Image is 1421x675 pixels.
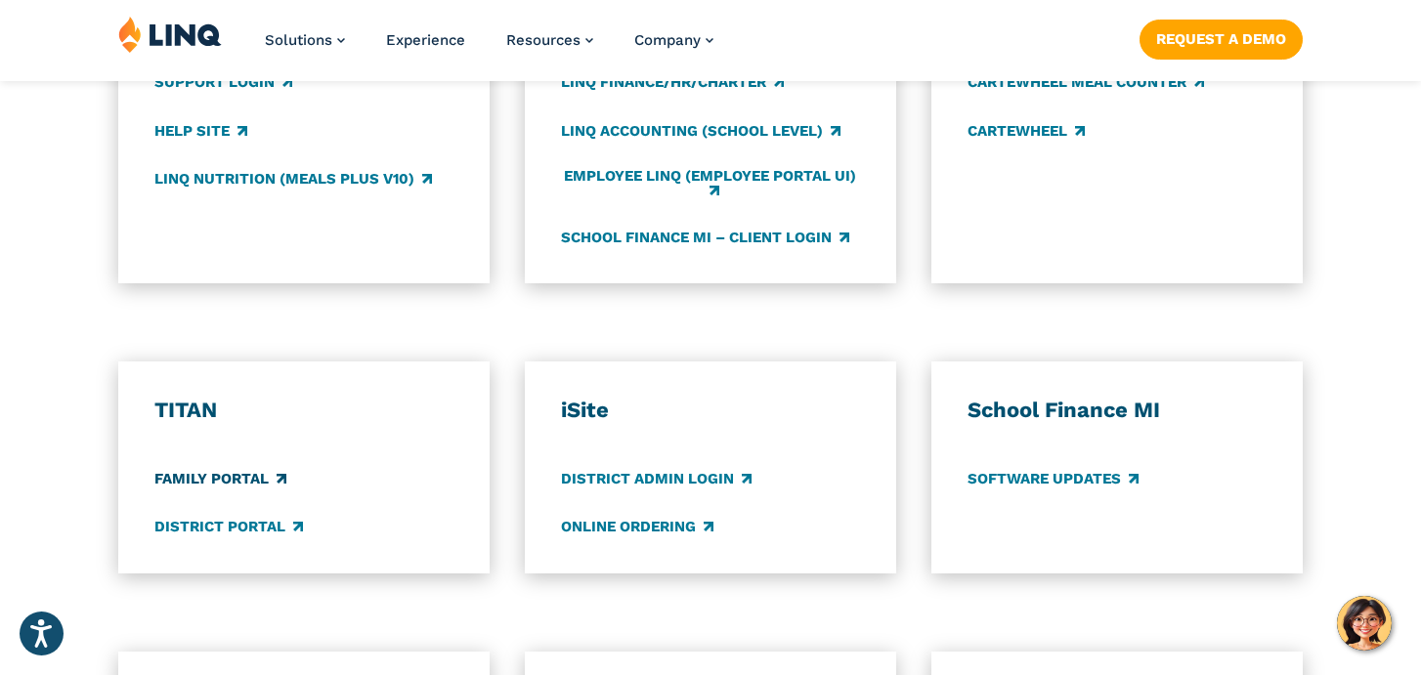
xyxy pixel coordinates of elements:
h3: School Finance MI [968,397,1268,424]
a: Software Updates [968,469,1139,490]
button: Hello, have a question? Let’s chat. [1337,596,1392,651]
a: Company [634,31,713,49]
a: District Admin Login [561,469,752,490]
a: Resources [506,31,593,49]
a: CARTEWHEEL [968,120,1085,142]
a: Online Ordering [561,517,713,538]
span: Solutions [265,31,332,49]
a: Request a Demo [1140,20,1303,59]
a: Experience [386,31,465,49]
a: LINQ Nutrition (Meals Plus v10) [154,168,432,190]
span: Company [634,31,701,49]
a: School Finance MI – Client Login [561,227,849,248]
h3: iSite [561,397,861,424]
a: District Portal [154,517,303,538]
a: LINQ Finance/HR/Charter [561,72,784,94]
nav: Button Navigation [1140,16,1303,59]
a: Solutions [265,31,345,49]
nav: Primary Navigation [265,16,713,80]
a: Help Site [154,120,247,142]
a: LINQ Accounting (school level) [561,120,840,142]
img: LINQ | K‑12 Software [118,16,222,53]
a: CARTEWHEEL Meal Counter [968,72,1204,94]
span: Resources [506,31,581,49]
a: Employee LINQ (Employee Portal UI) [561,168,861,200]
h3: TITAN [154,397,454,424]
a: Family Portal [154,469,286,490]
a: Support Login [154,72,292,94]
